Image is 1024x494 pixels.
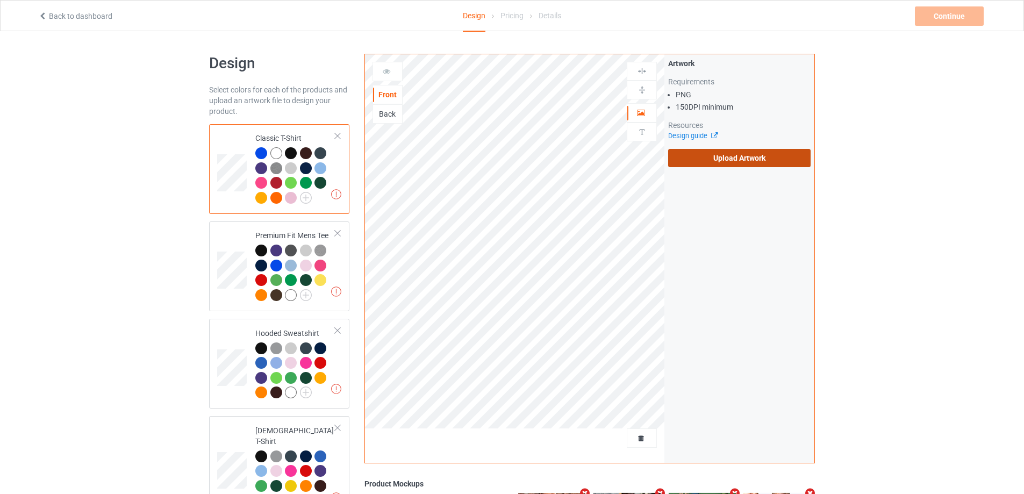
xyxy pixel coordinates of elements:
[38,12,112,20] a: Back to dashboard
[463,1,485,32] div: Design
[668,120,811,131] div: Resources
[539,1,561,31] div: Details
[209,84,349,117] div: Select colors for each of the products and upload an artwork file to design your product.
[255,133,335,203] div: Classic T-Shirt
[637,85,647,95] img: svg%3E%0A
[300,192,312,204] img: svg+xml;base64,PD94bWwgdmVyc2lvbj0iMS4wIiBlbmNvZGluZz0iVVRGLTgiPz4KPHN2ZyB3aWR0aD0iMjJweCIgaGVpZ2...
[255,328,335,398] div: Hooded Sweatshirt
[500,1,524,31] div: Pricing
[314,245,326,256] img: heather_texture.png
[373,89,402,100] div: Front
[668,149,811,167] label: Upload Artwork
[364,478,815,489] div: Product Mockups
[209,124,349,214] div: Classic T-Shirt
[676,89,811,100] li: PNG
[637,127,647,137] img: svg%3E%0A
[300,289,312,301] img: svg+xml;base64,PD94bWwgdmVyc2lvbj0iMS4wIiBlbmNvZGluZz0iVVRGLTgiPz4KPHN2ZyB3aWR0aD0iMjJweCIgaGVpZ2...
[676,102,811,112] li: 150 DPI minimum
[209,54,349,73] h1: Design
[331,287,341,297] img: exclamation icon
[668,132,717,140] a: Design guide
[668,58,811,69] div: Artwork
[270,162,282,174] img: heather_texture.png
[209,319,349,409] div: Hooded Sweatshirt
[331,384,341,394] img: exclamation icon
[300,386,312,398] img: svg+xml;base64,PD94bWwgdmVyc2lvbj0iMS4wIiBlbmNvZGluZz0iVVRGLTgiPz4KPHN2ZyB3aWR0aD0iMjJweCIgaGVpZ2...
[637,66,647,76] img: svg%3E%0A
[255,230,335,300] div: Premium Fit Mens Tee
[373,109,402,119] div: Back
[668,76,811,87] div: Requirements
[209,221,349,311] div: Premium Fit Mens Tee
[331,189,341,199] img: exclamation icon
